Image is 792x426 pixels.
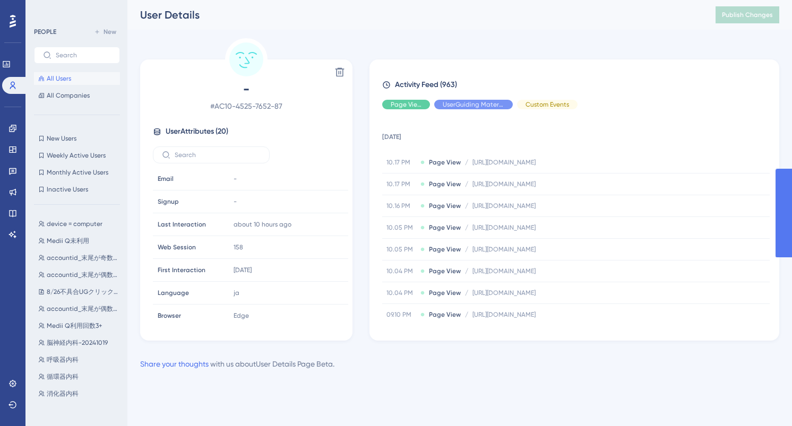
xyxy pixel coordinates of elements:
time: about 10 hours ago [234,221,291,228]
span: Browser [158,311,181,320]
span: New Users [47,134,76,143]
span: Page View [429,202,461,210]
span: 循環器内科 [47,372,79,381]
span: [URL][DOMAIN_NAME] [472,180,536,188]
span: Page View [429,158,461,167]
span: ja [234,289,239,297]
span: Page View [429,245,461,254]
span: / [465,158,468,167]
span: Page View [391,100,421,109]
span: Signup [158,197,179,206]
span: Custom Events [526,100,569,109]
span: 10.17 PM [386,158,416,167]
button: All Users [34,72,120,85]
span: Weekly Active Users [47,151,106,160]
span: 09.10 PM [386,310,416,319]
button: accountid_末尾が奇数かつQ利用なし [34,251,126,264]
span: 10.16 PM [386,202,416,210]
span: Monthly Active Users [47,168,108,177]
span: 脳神経内科or眼科 [47,406,97,415]
button: accountid_末尾が偶数かつ質問0 [34,302,126,315]
span: 10.04 PM [386,289,416,297]
button: Publish Changes [716,6,779,23]
span: 158 [234,243,243,251]
span: 10.05 PM [386,245,416,254]
span: 呼吸器内科 [47,355,79,364]
button: Inactive Users [34,183,120,196]
button: 脳神経内科-20241019 [34,336,126,349]
span: Web Session [158,243,196,251]
span: / [465,245,468,254]
td: [DATE] [382,118,770,152]
button: New Users [34,132,120,145]
span: All Users [47,74,71,83]
span: Publish Changes [722,11,773,19]
span: [URL][DOMAIN_NAME] [472,310,536,319]
span: - [234,197,237,206]
span: Medii Q利用回数3+ [47,321,102,330]
span: Edge [234,311,249,320]
span: / [465,267,468,275]
span: First Interaction [158,266,205,274]
time: [DATE] [234,266,252,274]
span: User Attributes ( 20 ) [166,125,228,138]
span: [URL][DOMAIN_NAME] [472,158,536,167]
span: Page View [429,289,461,297]
button: New [90,25,120,38]
span: 脳神経内科-20241019 [47,338,108,347]
span: UserGuiding Material [443,100,504,109]
span: Activity Feed (963) [395,79,457,91]
span: / [465,310,468,319]
button: Medii Q利用回数3+ [34,319,126,332]
span: 消化器内科 [47,389,79,398]
span: accountid_末尾が奇数かつQ利用なし [47,254,122,262]
span: 10.17 PM [386,180,416,188]
span: accountid_末尾が偶数かつ質問0 [47,305,122,313]
span: device = computer [47,220,102,228]
span: 8/26不具合UGクリックユーザー [47,288,122,296]
button: 呼吸器内科 [34,353,126,366]
span: 10.05 PM [386,223,416,232]
span: [URL][DOMAIN_NAME] [472,267,536,275]
span: New [104,28,116,36]
iframe: UserGuiding AI Assistant Launcher [747,384,779,416]
input: Search [175,151,261,159]
span: accountid_末尾が偶数かつQ利用なし [47,271,122,279]
span: [URL][DOMAIN_NAME] [472,202,536,210]
span: Email [158,175,174,183]
button: 消化器内科 [34,387,126,400]
span: [URL][DOMAIN_NAME] [472,223,536,232]
span: / [465,180,468,188]
span: [URL][DOMAIN_NAME] [472,289,536,297]
span: / [465,289,468,297]
input: Search [56,51,111,59]
button: 8/26不具合UGクリックユーザー [34,285,126,298]
span: Medii Q未利用 [47,237,89,245]
span: - [153,81,340,98]
span: All Companies [47,91,90,100]
div: PEOPLE [34,28,56,36]
span: 10.04 PM [386,267,416,275]
button: Medii Q未利用 [34,234,126,247]
span: Page View [429,180,461,188]
button: Weekly Active Users [34,149,120,162]
div: with us about User Details Page Beta . [140,358,334,370]
a: Share your thoughts [140,360,209,368]
span: Inactive Users [47,185,88,194]
span: Page View [429,223,461,232]
span: Language [158,289,189,297]
span: # AC10-4525-7652-87 [153,100,340,112]
span: Page View [429,310,461,319]
span: - [234,175,237,183]
span: / [465,202,468,210]
button: Monthly Active Users [34,166,120,179]
button: device = computer [34,218,126,230]
span: [URL][DOMAIN_NAME] [472,245,536,254]
button: 脳神経内科or眼科 [34,404,126,417]
span: Last Interaction [158,220,206,229]
button: All Companies [34,89,120,102]
button: accountid_末尾が偶数かつQ利用なし [34,268,126,281]
span: Page View [429,267,461,275]
button: 循環器内科 [34,370,126,383]
div: User Details [140,7,689,22]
